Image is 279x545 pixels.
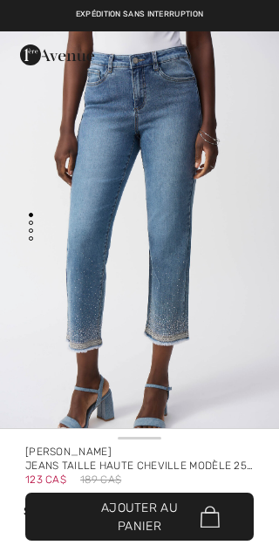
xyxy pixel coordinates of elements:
[20,44,94,65] img: 1ère Avenue
[83,499,197,535] span: Ajouter au panier
[25,493,254,541] button: Ajouter au panier
[25,445,254,459] div: [PERSON_NAME]
[201,506,220,528] img: Bag.svg
[25,467,66,486] span: 123 CA$
[25,459,254,473] div: Jeans taille haute cheville Modèle 251956
[80,473,121,487] span: 189 CA$
[20,47,94,62] a: 1ère Avenue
